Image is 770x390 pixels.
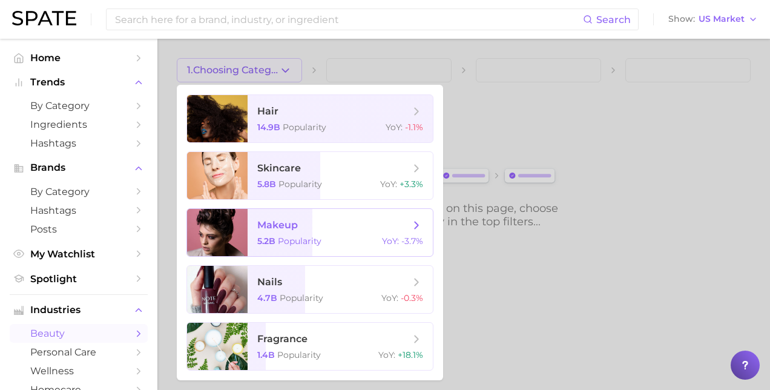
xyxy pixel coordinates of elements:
ul: 1.Choosing Category [177,85,443,380]
span: Search [596,14,631,25]
span: by Category [30,100,127,111]
span: Spotlight [30,273,127,285]
span: YoY : [378,349,395,360]
span: by Category [30,186,127,197]
span: -1.1% [405,122,423,133]
span: Popularity [277,349,321,360]
a: wellness [10,362,148,380]
span: Brands [30,162,127,173]
span: skincare [257,162,301,174]
span: 5.8b [257,179,276,190]
span: 4.7b [257,292,277,303]
span: +18.1% [398,349,423,360]
span: Trends [30,77,127,88]
span: My Watchlist [30,248,127,260]
span: -3.7% [401,236,423,246]
a: Ingredients [10,115,148,134]
span: Popularity [278,179,322,190]
span: Show [668,16,695,22]
span: Home [30,52,127,64]
span: Popularity [280,292,323,303]
a: beauty [10,324,148,343]
span: 5.2b [257,236,275,246]
a: Hashtags [10,134,148,153]
span: YoY : [382,236,399,246]
a: personal care [10,343,148,362]
span: US Market [699,16,745,22]
a: My Watchlist [10,245,148,263]
span: YoY : [381,292,398,303]
input: Search here for a brand, industry, or ingredient [114,9,583,30]
a: Hashtags [10,201,148,220]
a: Spotlight [10,269,148,288]
span: beauty [30,328,127,339]
img: SPATE [12,11,76,25]
span: Hashtags [30,137,127,149]
span: +3.3% [400,179,423,190]
span: -0.3% [401,292,423,303]
span: YoY : [386,122,403,133]
span: Ingredients [30,119,127,130]
a: by Category [10,182,148,201]
span: makeup [257,219,298,231]
span: Industries [30,305,127,316]
span: 14.9b [257,122,280,133]
span: Popularity [283,122,326,133]
a: Posts [10,220,148,239]
span: Hashtags [30,205,127,216]
span: personal care [30,346,127,358]
a: Home [10,48,148,67]
span: 1.4b [257,349,275,360]
span: Posts [30,223,127,235]
span: Popularity [278,236,321,246]
button: Brands [10,159,148,177]
a: by Category [10,96,148,115]
span: fragrance [257,333,308,345]
span: wellness [30,365,127,377]
button: Industries [10,301,148,319]
button: ShowUS Market [665,12,761,27]
span: nails [257,276,282,288]
span: YoY : [380,179,397,190]
span: hair [257,105,278,117]
button: Trends [10,73,148,91]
